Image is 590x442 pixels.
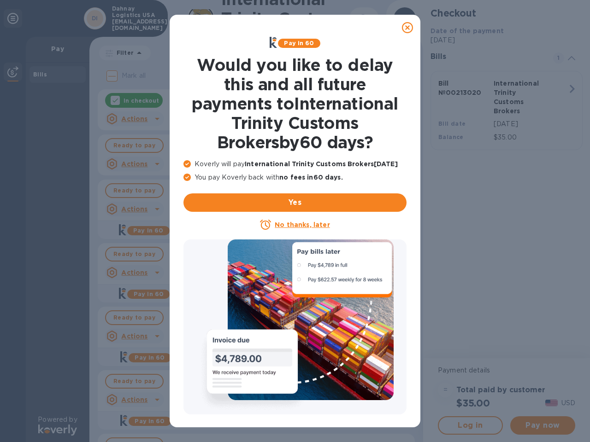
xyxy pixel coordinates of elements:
[279,174,342,181] b: no fees in 60 days .
[183,55,407,152] h1: Would you like to delay this and all future payments to International Trinity Customs Brokers by ...
[275,221,330,228] u: No thanks, later
[245,160,398,168] b: International Trinity Customs Brokers [DATE]
[183,173,407,182] p: You pay Koverly back with
[284,40,314,47] b: Pay in 60
[183,159,407,169] p: Koverly will pay
[191,197,399,208] span: Yes
[183,193,407,212] button: Yes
